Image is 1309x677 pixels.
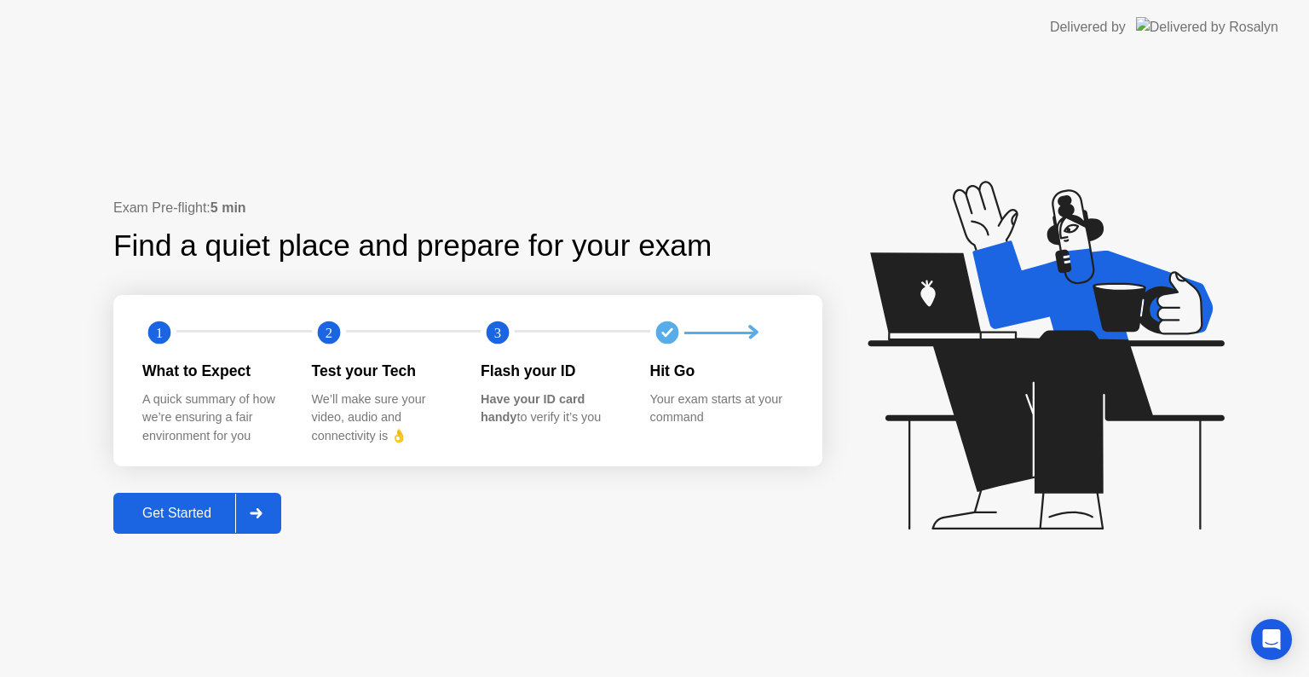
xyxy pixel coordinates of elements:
b: Have your ID card handy [481,392,585,425]
div: Flash your ID [481,360,623,382]
div: A quick summary of how we’re ensuring a fair environment for you [142,391,285,446]
div: What to Expect [142,360,285,382]
button: Get Started [113,493,281,534]
div: Hit Go [650,360,793,382]
div: to verify it’s you [481,391,623,427]
div: Find a quiet place and prepare for your exam [113,223,714,269]
text: 3 [494,325,501,341]
div: Exam Pre-flight: [113,198,822,218]
text: 1 [156,325,163,341]
div: Your exam starts at your command [650,391,793,427]
div: Test your Tech [312,360,454,382]
div: Open Intercom Messenger [1251,619,1292,660]
div: We’ll make sure your video, audio and connectivity is 👌 [312,391,454,446]
div: Get Started [118,506,235,521]
b: 5 min [210,200,246,215]
img: Delivered by Rosalyn [1136,17,1278,37]
div: Delivered by [1050,17,1126,38]
text: 2 [325,325,332,341]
